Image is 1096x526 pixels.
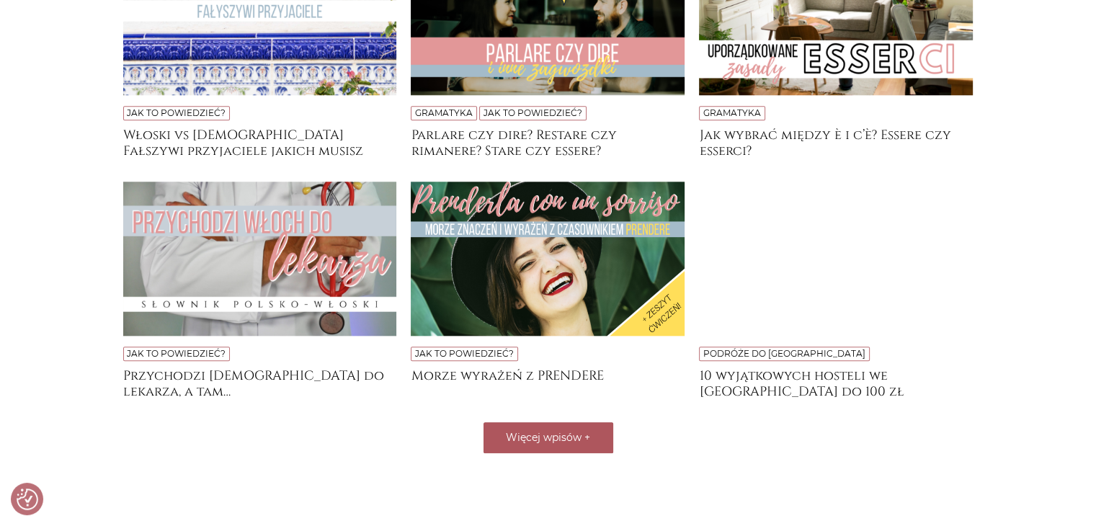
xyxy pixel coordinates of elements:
a: Włoski vs [DEMOGRAPHIC_DATA] Fałszywi przyjaciele jakich musisz znać, jeśli uczysz się obu tych j... [123,128,397,156]
button: Więcej wpisów + [484,422,613,453]
button: Preferencje co do zgód [17,489,38,510]
img: Revisit consent button [17,489,38,510]
a: Podróże do [GEOGRAPHIC_DATA] [703,348,865,359]
a: Jak to powiedzieć? [127,348,226,359]
span: Więcej wpisów [506,431,582,444]
a: Parlare czy dire? Restare czy rimanere? Stare czy essere? [411,128,685,156]
a: 10 wyjątkowych hosteli we [GEOGRAPHIC_DATA] do 100 zł [699,368,973,397]
a: Morze wyrażeń z PRENDERE [411,368,685,397]
a: Jak to powiedzieć? [415,348,514,359]
a: Jak to powiedzieć? [127,107,226,118]
span: + [584,431,590,444]
a: Przychodzi [DEMOGRAPHIC_DATA] do lekarza, a tam… [123,368,397,397]
a: Jak to powiedzieć? [484,107,582,118]
a: Jak wybrać między è i c’è? Essere czy esserci? [699,128,973,156]
a: Gramatyka [415,107,473,118]
a: Gramatyka [703,107,761,118]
